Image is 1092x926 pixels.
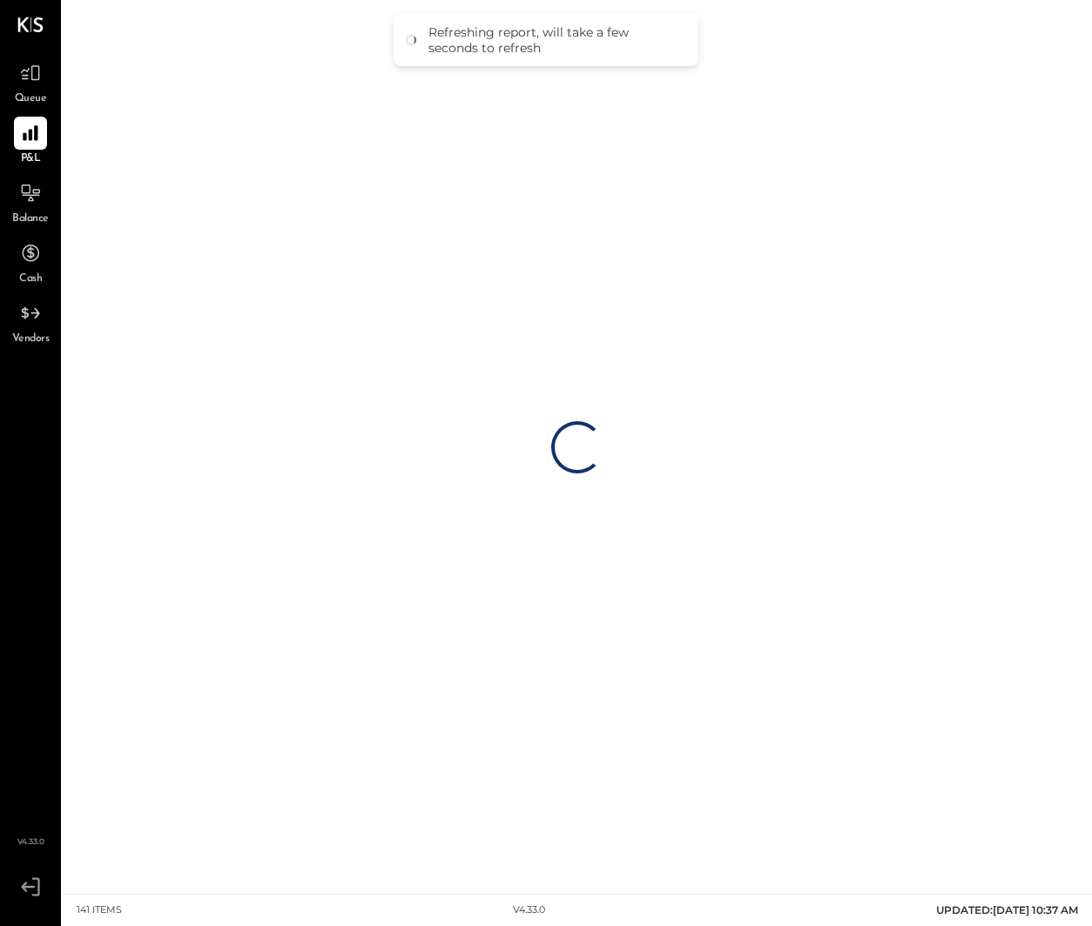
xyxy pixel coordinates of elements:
[1,237,60,287] a: Cash
[1,57,60,107] a: Queue
[936,903,1078,916] span: UPDATED: [DATE] 10:37 AM
[1,297,60,347] a: Vendors
[1,177,60,227] a: Balance
[77,903,122,917] div: 141 items
[19,272,42,287] span: Cash
[1,117,60,167] a: P&L
[21,151,41,167] span: P&L
[428,24,681,56] div: Refreshing report, will take a few seconds to refresh
[513,903,545,917] div: v 4.33.0
[15,91,47,107] span: Queue
[12,211,49,227] span: Balance
[12,332,50,347] span: Vendors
